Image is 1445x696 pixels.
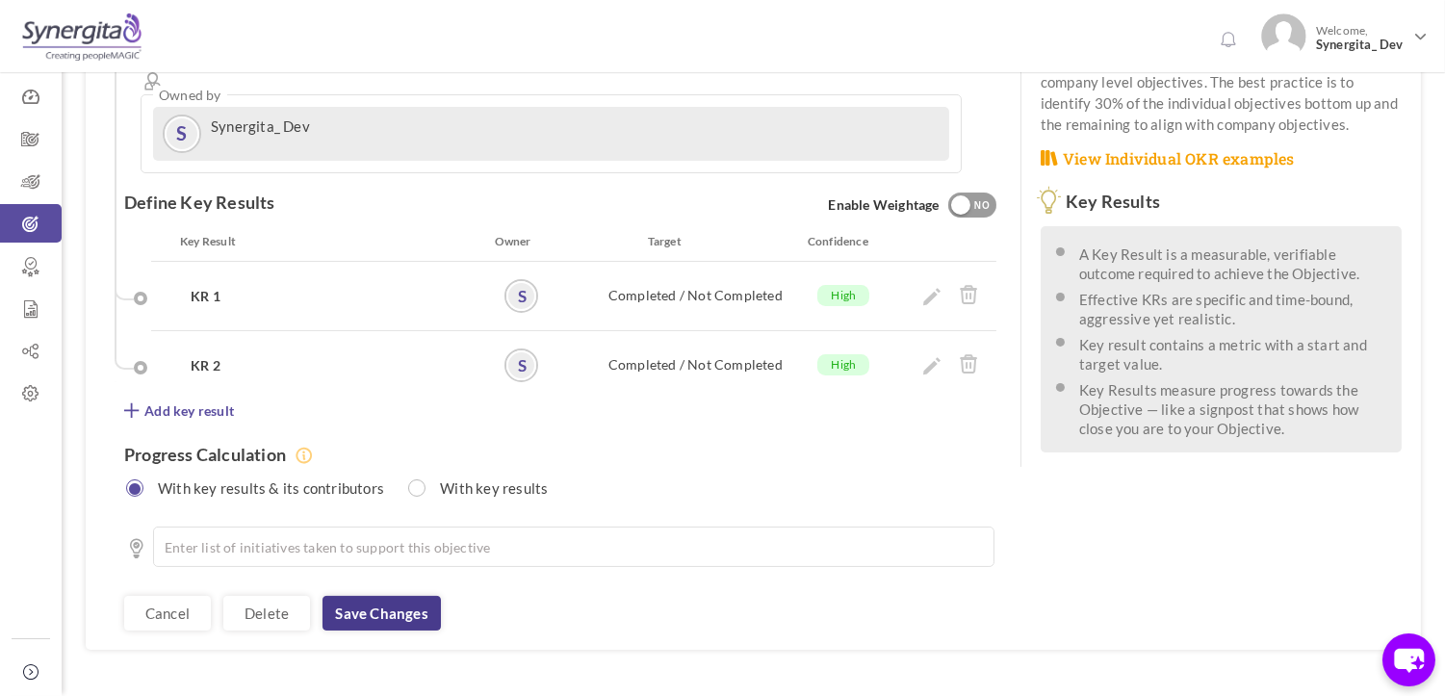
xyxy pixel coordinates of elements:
[1079,286,1387,328] li: Effective KRs are specific and time-bound, aggressive yet realistic.
[506,350,536,380] a: S
[1079,241,1387,283] li: A Key Result is a measurable, verifiable outcome required to achieve the Objective.
[124,193,275,212] label: Define Key Results
[416,474,557,498] label: With key results
[1382,633,1435,686] button: chat-button
[124,536,149,561] i: Initiatives
[817,285,869,306] span: High
[817,354,869,375] span: High
[323,596,440,631] a: Save changes
[608,355,783,374] label: Completed / Not Completed
[134,474,394,498] label: With key results & its contributors
[223,596,310,631] a: Delete
[1316,38,1406,52] span: Synergita_ Dev
[165,116,199,151] a: S
[1041,29,1402,135] p: Individual objectives and key results define how the team members are going to contribute to the ...
[124,445,996,465] h4: Progress Calculation
[758,232,890,251] div: Confidence
[495,232,553,251] div: Owner
[1079,331,1387,374] li: Key result contains a metric with a start and target value.
[967,197,998,215] div: NO
[1306,13,1411,62] span: Welcome,
[191,287,447,306] h4: KR 1
[506,281,536,311] a: S
[191,356,447,375] h4: KR 2
[141,69,166,94] i: Owner
[211,117,310,135] label: Synergita_ Dev
[608,286,783,305] label: Completed / Not Completed
[166,232,495,251] div: Key Result
[1041,148,1295,170] a: View Individual OKR examples
[1213,25,1244,56] a: Notifications
[124,596,211,631] a: Cancel
[1079,376,1387,438] li: Key Results measure progress towards the Objective — like a signpost that shows how close you are...
[1253,6,1435,63] a: Photo Welcome,Synergita_ Dev
[553,232,759,251] div: Target
[144,401,234,421] span: Add key result
[1261,13,1306,59] img: Photo
[22,13,142,61] img: Logo
[828,193,995,219] span: Enable Weightage
[1041,193,1402,212] h3: Key Results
